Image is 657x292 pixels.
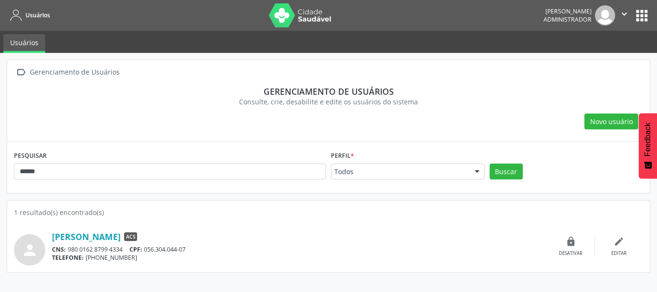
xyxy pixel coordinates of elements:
button: Feedback - Mostrar pesquisa [639,113,657,178]
span: Todos [334,167,465,177]
div: Gerenciamento de Usuários [28,65,121,79]
div: [PHONE_NUMBER] [52,254,547,262]
span: ACS [124,232,137,241]
a:  Gerenciamento de Usuários [14,65,121,79]
span: Administrador [543,15,592,24]
span: Usuários [25,11,50,19]
div: Desativar [559,250,582,257]
div: [PERSON_NAME] [543,7,592,15]
div: Editar [611,250,627,257]
span: Novo usuário [590,116,633,127]
a: Usuários [3,34,45,53]
img: img [595,5,615,25]
div: Consulte, crie, desabilite e edite os usuários do sistema [21,97,636,107]
button: Buscar [490,164,523,180]
a: Usuários [7,7,50,23]
i: lock [566,236,576,247]
label: PESQUISAR [14,149,47,164]
button:  [615,5,633,25]
button: Novo usuário [584,114,638,130]
button: apps [633,7,650,24]
div: 1 resultado(s) encontrado(s) [14,207,643,217]
span: Feedback [644,123,652,156]
span: CPF: [129,245,142,254]
i:  [619,9,630,19]
i: edit [614,236,624,247]
label: Perfil [331,149,354,164]
div: Gerenciamento de usuários [21,86,636,97]
span: CNS: [52,245,66,254]
div: 980 0162 8799 4334 056.304.044-07 [52,245,547,254]
span: TELEFONE: [52,254,84,262]
a: [PERSON_NAME] [52,231,121,242]
i: person [21,241,38,259]
i:  [14,65,28,79]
